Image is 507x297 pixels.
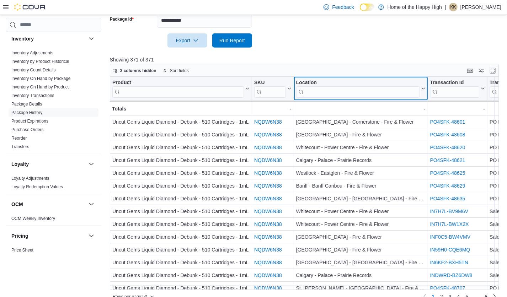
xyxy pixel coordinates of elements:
span: Price Sheet [11,247,33,253]
h3: OCM [11,201,23,208]
div: [GEOGRAPHIC_DATA] - Cornerstone - Fire & Flower [296,118,426,126]
a: NQDW6N38 [254,221,282,227]
a: Inventory Adjustments [11,50,53,55]
div: Uncut Gems Liquid Diamond - Debunk - 510 Cartridges - 1mL [112,169,250,177]
button: Location [296,79,426,97]
a: PO4SFK-48608 [430,132,465,137]
span: Package History [11,110,42,115]
a: NQDW6N38 [254,157,282,163]
div: Uncut Gems Liquid Diamond - Debunk - 510 Cartridges - 1mL [112,284,250,292]
label: Package Id [110,16,134,22]
div: [GEOGRAPHIC_DATA] - Fire & Flower [296,245,426,254]
a: Inventory Transactions [11,93,54,98]
button: Loyalty [87,160,96,168]
div: [GEOGRAPHIC_DATA] - Fire & Flower [296,233,426,241]
div: Transaction Id URL [430,79,479,97]
div: St. [PERSON_NAME] - [GEOGRAPHIC_DATA] - Fire & Flower [296,284,426,292]
a: PO4SFK-48621 [430,157,465,163]
div: Loyalty [6,174,101,194]
button: Inventory [87,34,96,43]
div: Westlock - Eastglen - Fire & Flower [296,169,426,177]
div: - [296,104,426,113]
button: Export [167,33,207,48]
div: Transaction Id [430,79,479,86]
span: Export [172,33,203,48]
input: Dark Mode [360,4,375,11]
a: NQDW6N38 [254,170,282,176]
a: Package History [11,110,42,115]
a: INF0C5-BW4VMV [430,234,470,240]
a: Inventory by Product Historical [11,59,69,64]
div: Uncut Gems Liquid Diamond - Debunk - 510 Cartridges - 1mL [112,258,250,267]
p: | [445,3,446,11]
div: Uncut Gems Liquid Diamond - Debunk - 510 Cartridges - 1mL [112,130,250,139]
button: Enter fullscreen [489,66,497,75]
span: Purchase Orders [11,127,44,133]
a: Package Details [11,102,42,107]
div: Uncut Gems Liquid Diamond - Debunk - 510 Cartridges - 1mL [112,182,250,190]
div: Uncut Gems Liquid Diamond - Debunk - 510 Cartridges - 1mL [112,271,250,280]
span: 3 columns hidden [120,68,156,74]
button: Pricing [11,232,86,239]
div: Whitecourt - Power Centre - Fire & Flower [296,207,426,216]
span: Feedback [332,4,354,11]
a: PO4SFK-48620 [430,145,465,150]
span: Inventory Transactions [11,93,54,98]
a: NQDW6N38 [254,183,282,189]
a: Inventory On Hand by Package [11,76,71,81]
div: Uncut Gems Liquid Diamond - Debunk - 510 Cartridges - 1mL [112,220,250,228]
span: Run Report [219,37,245,44]
a: IN59H0-CQE6MQ [430,247,470,253]
div: Calgary - Palace - Prairie Records [296,156,426,164]
div: Uncut Gems Liquid Diamond - Debunk - 510 Cartridges - 1mL [112,233,250,241]
span: Inventory Count Details [11,67,56,73]
div: Uncut Gems Liquid Diamond - Debunk - 510 Cartridges - 1mL [112,156,250,164]
h3: Inventory [11,35,34,42]
div: [GEOGRAPHIC_DATA] - [GEOGRAPHIC_DATA] - Fire & Flower [296,194,426,203]
div: - [254,104,292,113]
h3: Pricing [11,232,28,239]
button: Loyalty [11,161,86,168]
div: Kendra Kowalczyk [449,3,458,11]
div: Totals [112,104,250,113]
div: Inventory [6,49,101,154]
a: Reorder [11,136,27,141]
button: Product [112,79,250,97]
span: Package Details [11,101,42,107]
button: Display options [477,66,486,75]
div: Location [296,79,420,86]
div: Uncut Gems Liquid Diamond - Debunk - 510 Cartridges - 1mL [112,207,250,216]
img: Cova [14,4,46,11]
span: Inventory On Hand by Product [11,84,69,90]
a: NQDW6N38 [254,234,282,240]
a: IN7H7L-BW1X2X [430,221,469,227]
div: Uncut Gems Liquid Diamond - Debunk - 510 Cartridges - 1mL [112,143,250,152]
span: Product Expirations [11,118,48,124]
a: NQDW6N38 [254,260,282,265]
div: [GEOGRAPHIC_DATA] - Fire & Flower [296,130,426,139]
a: PO4SFK-48635 [430,196,465,201]
div: [GEOGRAPHIC_DATA] - [GEOGRAPHIC_DATA] - Fire & Flower [296,258,426,267]
button: 3 columns hidden [110,66,159,75]
a: INDWRD-BZ6DW8 [430,272,472,278]
div: Uncut Gems Liquid Diamond - Debunk - 510 Cartridges - 1mL [112,245,250,254]
div: Calgary - Palace - Prairie Records [296,271,426,280]
a: Purchase Orders [11,127,44,132]
a: Loyalty Adjustments [11,176,49,181]
button: Pricing [87,232,96,240]
div: Uncut Gems Liquid Diamond - Debunk - 510 Cartridges - 1mL [112,118,250,126]
span: Transfers [11,144,29,150]
a: Inventory On Hand by Product [11,85,69,90]
div: Whitecourt - Power Centre - Fire & Flower [296,220,426,228]
button: Inventory [11,35,86,42]
h3: Loyalty [11,161,29,168]
a: NQDW6N38 [254,247,282,253]
span: Loyalty Redemption Values [11,184,63,190]
a: PO4SFK-48625 [430,170,465,176]
button: OCM [87,200,96,209]
a: PO4SFK-48601 [430,119,465,125]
